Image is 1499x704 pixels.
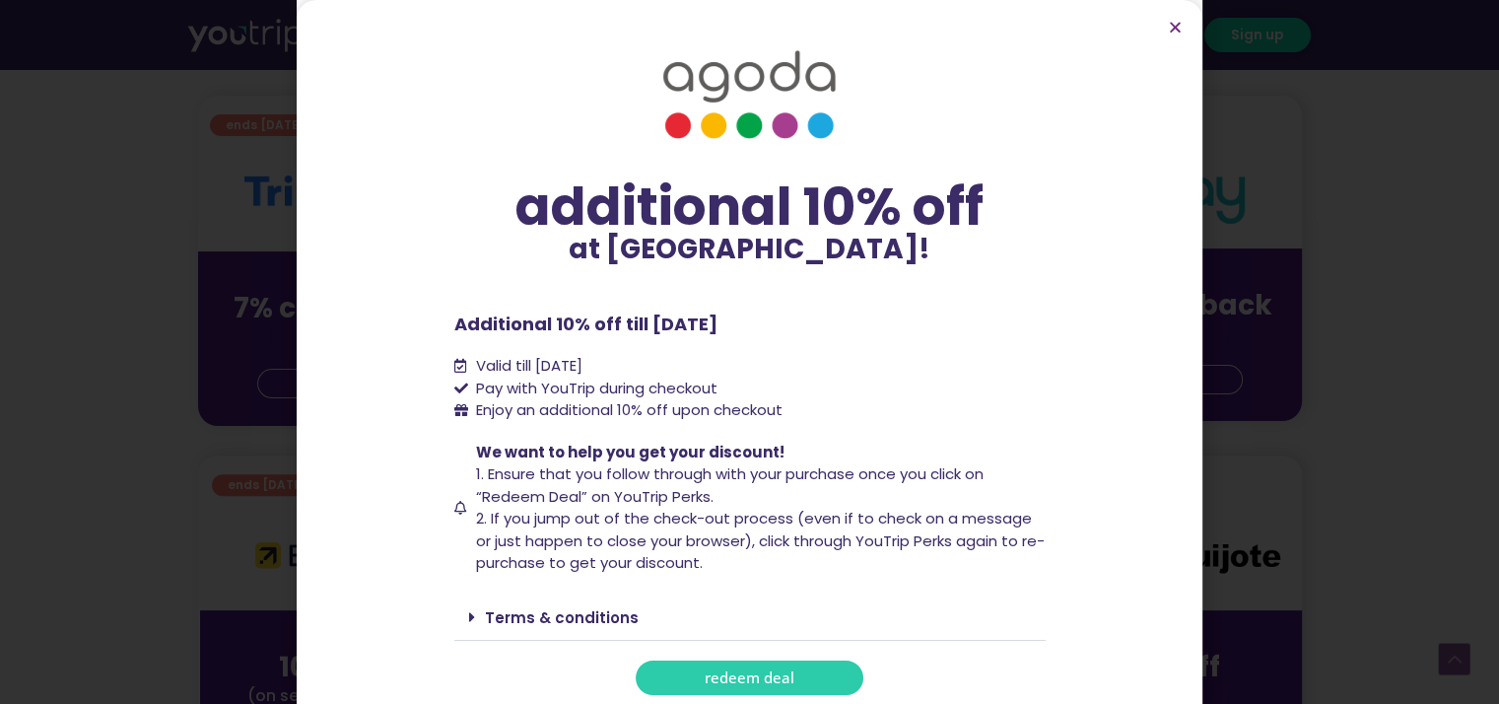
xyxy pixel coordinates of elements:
a: redeem deal [636,661,863,695]
span: Enjoy an additional 10% off upon checkout [476,399,783,420]
div: additional 10% off [454,178,1046,236]
a: Terms & conditions [485,607,639,628]
span: Valid till [DATE] [471,355,582,378]
span: redeem deal [705,670,794,685]
span: 2. If you jump out of the check-out process (even if to check on a message or just happen to clos... [476,508,1045,573]
p: Additional 10% off till [DATE] [454,311,1046,337]
span: Pay with YouTrip during checkout [471,378,717,400]
span: 1. Ensure that you follow through with your purchase once you click on “Redeem Deal” on YouTrip P... [476,463,984,507]
span: We want to help you get your discount! [476,442,784,462]
p: at [GEOGRAPHIC_DATA]! [454,236,1046,263]
div: Terms & conditions [454,595,1046,641]
a: Close [1168,20,1183,35]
